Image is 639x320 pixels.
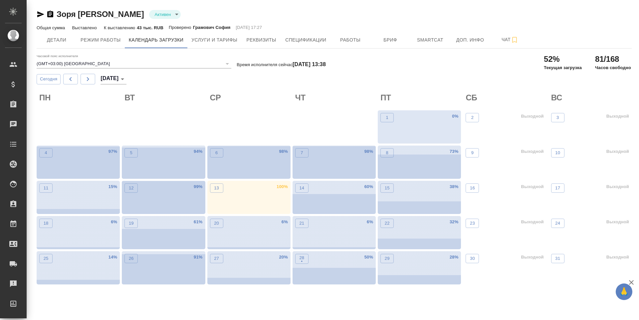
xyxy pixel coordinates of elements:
[606,183,629,190] p: Выходной
[295,183,309,193] button: 14
[237,62,326,67] p: Время исполнителя сейчас
[452,113,458,120] p: 0 %
[37,10,45,18] button: Скопировать ссылку для ЯМессенджера
[46,10,54,18] button: Скопировать ссылку
[108,148,117,155] p: 97 %
[470,220,475,227] p: 23
[494,36,526,44] span: Чат
[194,148,202,155] p: 94 %
[380,254,394,263] button: 29
[210,183,223,193] button: 13
[299,185,304,191] p: 14
[595,54,631,64] h2: 81/168
[45,150,47,156] p: 4
[606,219,629,225] p: Выходной
[544,54,582,64] h2: 52%
[299,258,304,265] p: •
[124,254,138,263] button: 26
[124,92,205,103] h2: ВТ
[129,185,134,191] p: 12
[555,185,560,191] p: 17
[301,150,303,156] p: 7
[210,254,223,263] button: 27
[37,25,67,30] p: Общая сумма
[129,255,134,262] p: 26
[41,36,73,44] span: Детали
[295,92,376,103] h2: ЧТ
[595,64,631,71] p: Часов свободно
[380,148,394,158] button: 8
[380,219,394,228] button: 22
[380,113,394,122] button: 1
[334,36,366,44] span: Работы
[295,219,309,228] button: 21
[551,148,564,158] button: 10
[450,183,458,190] p: 38 %
[282,219,288,225] p: 6 %
[101,74,126,84] div: [DATE]
[606,254,629,261] p: Выходной
[214,255,219,262] p: 27
[386,114,388,121] p: 1
[194,254,202,261] p: 91 %
[277,183,288,190] p: 100 %
[380,92,461,103] h2: ПТ
[521,254,543,261] p: Выходной
[72,25,99,30] p: Выставлено
[44,255,49,262] p: 25
[193,24,231,31] p: Грамович София
[466,92,546,103] h2: СБ
[299,220,304,227] p: 21
[450,148,458,155] p: 73 %
[364,148,373,155] p: 98 %
[299,255,304,261] p: 28
[386,150,388,156] p: 8
[414,36,446,44] span: Smartcat
[39,183,53,193] button: 11
[466,219,479,228] button: 23
[293,61,326,67] h4: [DATE] 13:38
[555,150,560,156] p: 10
[521,183,543,190] p: Выходной
[149,10,181,19] div: Активен
[295,254,309,264] button: 28•
[245,36,277,44] span: Реквизиты
[37,54,78,58] label: Часовой пояс исполнителя
[511,36,519,44] svg: Подписаться
[210,148,223,158] button: 6
[551,219,564,228] button: 24
[606,148,629,155] p: Выходной
[44,185,49,191] p: 11
[57,10,144,19] a: Зоря [PERSON_NAME]
[466,113,479,122] button: 2
[555,255,560,262] p: 31
[81,36,121,44] span: Режим работы
[194,219,202,225] p: 61 %
[279,254,288,261] p: 20 %
[544,64,582,71] p: Текущая загрузка
[450,254,458,261] p: 28 %
[39,254,53,263] button: 25
[470,185,475,191] p: 16
[39,148,53,158] button: 4
[129,220,134,227] p: 19
[39,92,120,103] h2: ПН
[450,219,458,225] p: 32 %
[466,183,479,193] button: 16
[606,113,629,120] p: Выходной
[37,74,61,84] button: Сегодня
[40,75,57,83] span: Сегодня
[374,36,406,44] span: Бриф
[367,219,373,225] p: 6 %
[169,24,193,31] p: Проверено
[210,92,291,103] h2: СР
[618,285,630,299] span: 🙏
[130,150,132,156] p: 5
[521,148,543,155] p: Выходной
[551,113,564,122] button: 3
[104,25,137,30] p: К выставлению
[124,183,138,193] button: 12
[129,36,184,44] span: Календарь загрузки
[551,92,632,103] h2: ВС
[551,183,564,193] button: 17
